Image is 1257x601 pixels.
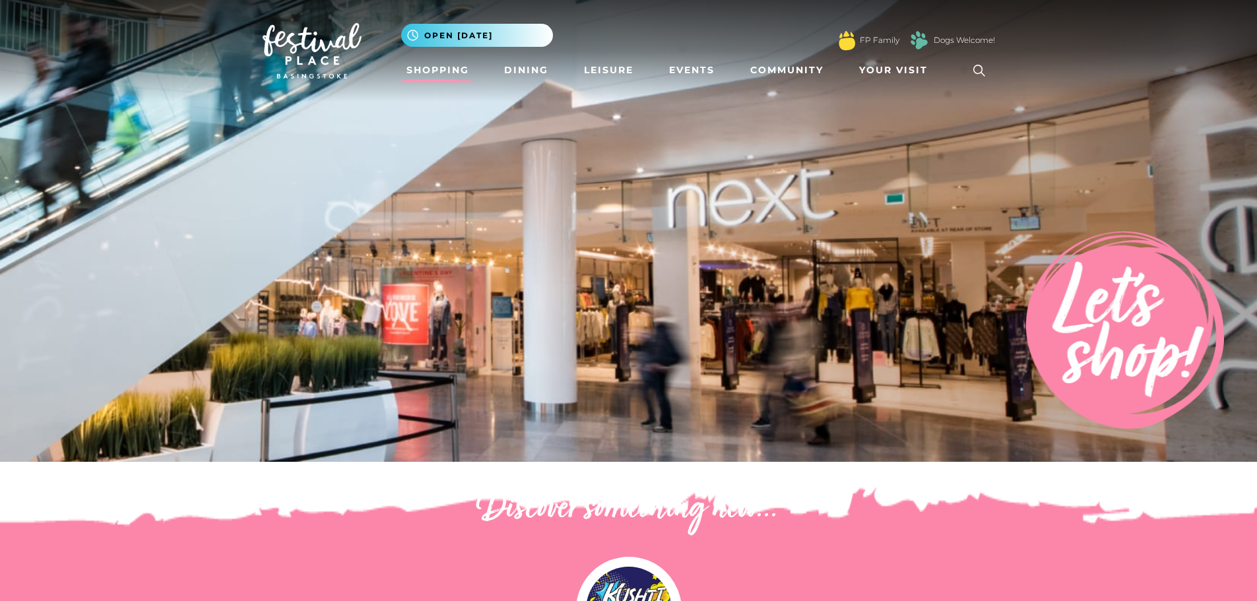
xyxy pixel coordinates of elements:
h2: Discover something new... [263,488,995,530]
a: Leisure [579,58,639,82]
a: Your Visit [854,58,940,82]
button: Open [DATE] [401,24,553,47]
a: Events [664,58,720,82]
a: FP Family [860,34,899,46]
a: Dogs Welcome! [934,34,995,46]
a: Shopping [401,58,474,82]
a: Dining [499,58,554,82]
span: Open [DATE] [424,30,493,42]
a: Community [745,58,829,82]
img: Festival Place Logo [263,23,362,79]
span: Your Visit [859,63,928,77]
